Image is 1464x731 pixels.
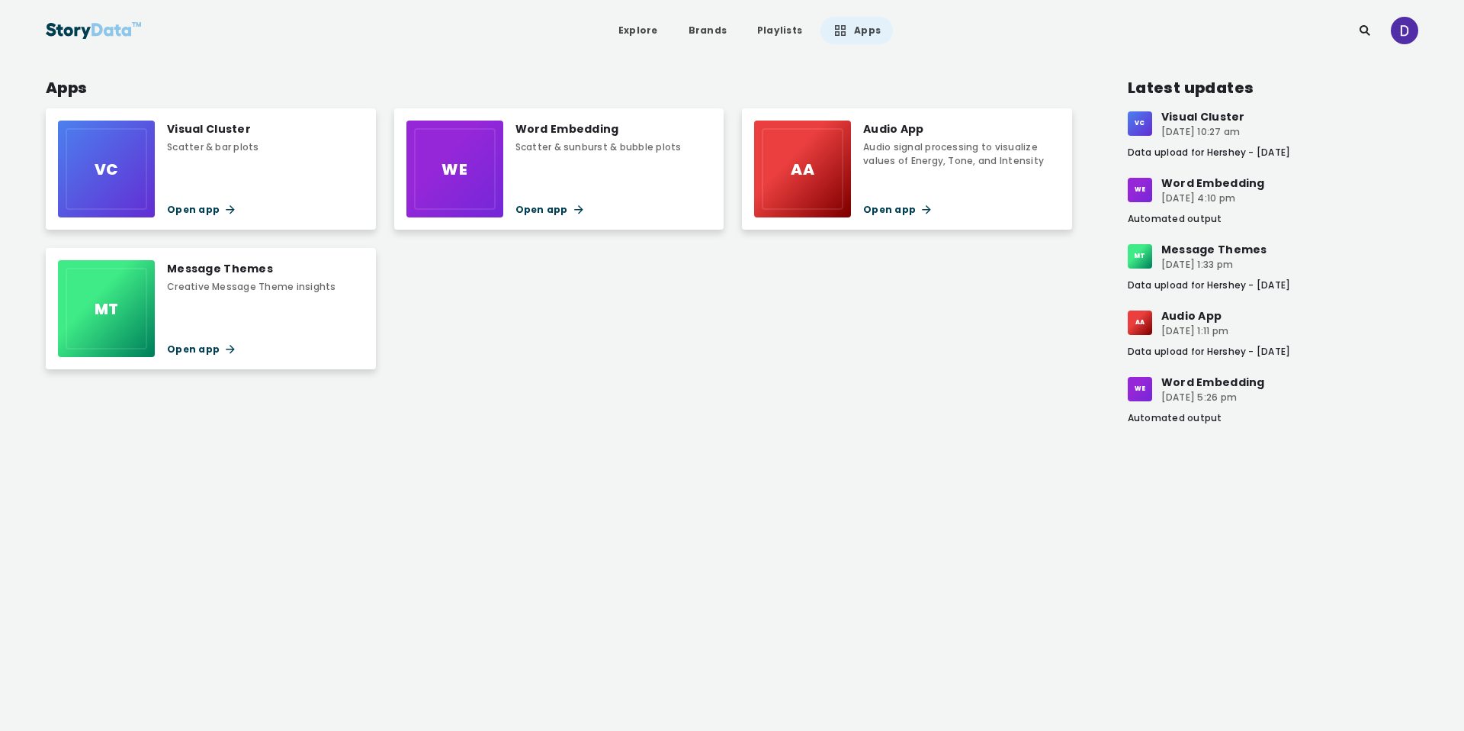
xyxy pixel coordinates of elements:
[66,268,147,349] div: MT
[1128,411,1418,425] div: Automated output
[515,202,682,217] div: Open app
[606,17,670,44] a: Explore
[1128,244,1152,269] div: MT
[1161,108,1245,125] div: Visual Cluster
[1161,324,1228,338] div: [DATE] 1:11 pm
[46,17,142,44] img: StoryData Logo
[1161,175,1265,192] div: Word Embedding
[167,202,259,217] div: Open app
[414,128,496,210] div: WE
[1128,178,1152,202] div: WE
[46,76,1077,99] div: Apps
[167,280,335,294] div: Creative Message Theme insights
[1128,111,1152,136] div: VC
[167,140,259,154] div: Scatter & bar plots
[167,121,259,137] div: Visual Cluster
[515,140,682,154] div: Scatter & sunburst & bubble plots
[1161,125,1245,139] div: [DATE] 10:27 am
[1161,258,1267,272] div: [DATE] 1:33 pm
[676,17,739,44] a: Brands
[66,128,147,210] div: VC
[820,17,893,44] a: Apps
[863,140,1059,168] div: Audio signal processing to visualize values of Energy, Tone, and Intensity
[167,260,335,277] div: Message Themes
[863,121,1059,137] div: Audio App
[863,202,1059,217] div: Open app
[1161,374,1265,391] div: Word Embedding
[1128,146,1418,159] div: Data upload for Hershey - [DATE]
[762,128,843,210] div: AA
[1161,391,1265,404] div: [DATE] 5:26 pm
[745,17,814,44] a: Playlists
[1128,76,1418,99] div: Latest updates
[1128,311,1152,335] div: AA
[1128,212,1418,226] div: Automated output
[1161,192,1265,205] div: [DATE] 4:10 pm
[515,121,682,137] div: Word Embedding
[1128,345,1418,359] div: Data upload for Hershey - [DATE]
[1161,308,1228,324] div: Audio App
[1128,279,1418,292] div: Data upload for Hershey - [DATE]
[1391,17,1418,44] img: ACg8ocKzwPDiA-G5ZA1Mflw8LOlJAqwuiocHy5HQ8yAWPW50gy9RiA=s96-c
[1128,377,1152,401] div: WE
[167,342,335,357] div: Open app
[1161,241,1267,258] div: Message Themes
